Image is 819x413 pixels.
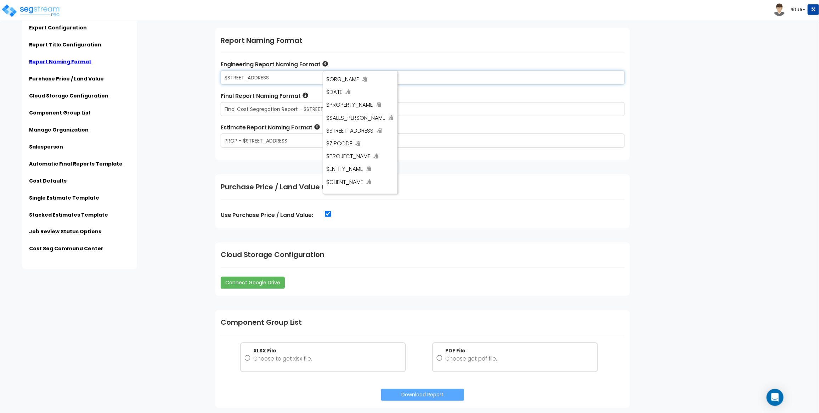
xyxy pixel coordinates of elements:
h1: Component Group List [221,317,625,328]
a: Cloud Storage Configuration [29,92,108,99]
a: Cost Defaults [29,177,67,184]
p: Choose get pdf file. [445,355,497,364]
a: Component Group List [29,109,91,116]
span: $ORG_NAME [327,76,359,83]
h1: Cloud Storage Configuration [221,250,625,260]
a: Single Estimate Template [29,194,99,201]
a: Report Title Configuration [29,41,101,48]
h1: Purchase Price / Land Value Configuration [221,182,625,192]
a: Job Review Status Options [29,228,101,235]
strong: XLSX File [253,347,276,355]
span: $STREET_ADDRESS [327,127,374,134]
span: $PROJECT_NAME [327,152,371,160]
a: Report Naming Format [29,58,91,65]
a: Export Configuration [29,24,87,31]
a: Connect Google Drive [221,277,285,289]
a: Automatic Final Reports Template [29,160,123,167]
label: Use Purchase Price / Land Value: [221,211,313,219]
a: Salesperson [29,143,63,150]
div: Open Intercom Messenger [767,389,784,406]
b: Nitish [790,7,802,12]
p: Choose to get xlsx file. [253,355,312,364]
strong: PDF File [445,347,465,355]
span: $ENTITY_NAME [327,165,363,173]
img: avatar.png [773,4,786,16]
a: Stacked Estimates Template [29,211,108,218]
a: Cost Seg Command Center [29,245,103,252]
input: PDF File Choose get pdf file. [437,347,442,369]
label: Final Report Naming Format [221,92,625,100]
button: Download Report [381,389,464,401]
h1: Report Naming Format [221,35,625,46]
label: Engineering Report Naming Format [221,60,625,69]
span: $SALES_PERSON_NAME [327,114,385,122]
span: $ZIPCODE [327,140,352,147]
label: Estimate Report Naming Format [221,123,625,132]
span: $DATE [327,88,343,96]
span: $CLIENT_NAME [327,178,363,186]
a: Purchase Price / Land Value [29,75,104,82]
span: $PROPERTY_NAME [327,101,373,108]
img: logo_pro_r.png [1,4,61,18]
input: XLSX File Choose to get xlsx file. [245,347,250,369]
a: Manage Organization [29,126,89,133]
